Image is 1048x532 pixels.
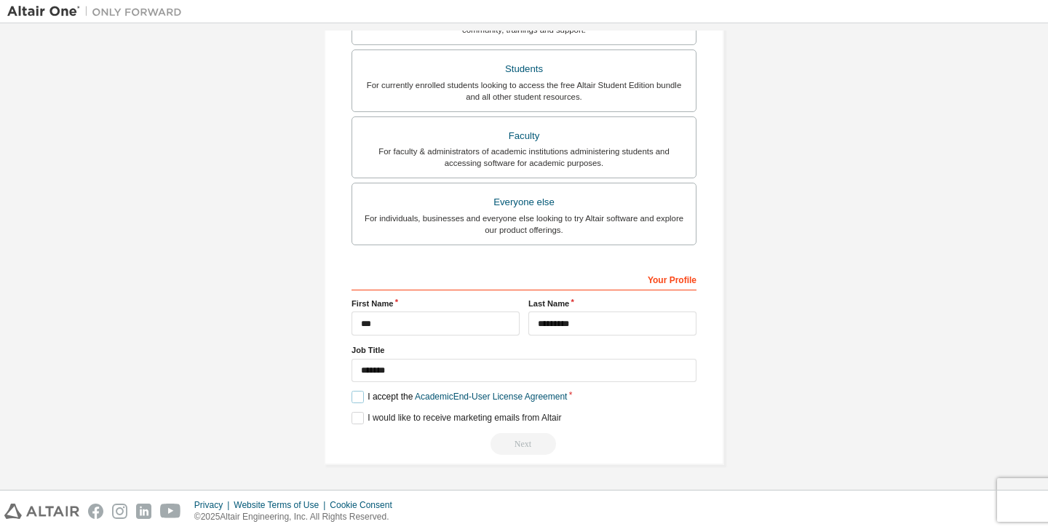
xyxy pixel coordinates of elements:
div: Everyone else [361,192,687,213]
p: © 2025 Altair Engineering, Inc. All Rights Reserved. [194,511,401,523]
a: Academic End-User License Agreement [415,392,567,402]
img: linkedin.svg [136,504,151,519]
label: I would like to receive marketing emails from Altair [352,412,561,424]
div: For currently enrolled students looking to access the free Altair Student Edition bundle and all ... [361,79,687,103]
div: Your Profile [352,267,696,290]
div: Privacy [194,499,234,511]
img: instagram.svg [112,504,127,519]
label: Last Name [528,298,696,309]
div: Students [361,59,687,79]
label: Job Title [352,344,696,356]
div: For individuals, businesses and everyone else looking to try Altair software and explore our prod... [361,213,687,236]
div: For faculty & administrators of academic institutions administering students and accessing softwa... [361,146,687,169]
div: Cookie Consent [330,499,400,511]
img: Altair One [7,4,189,19]
img: youtube.svg [160,504,181,519]
img: altair_logo.svg [4,504,79,519]
div: Read and acccept EULA to continue [352,433,696,455]
img: facebook.svg [88,504,103,519]
label: I accept the [352,391,567,403]
label: First Name [352,298,520,309]
div: Faculty [361,126,687,146]
div: Website Terms of Use [234,499,330,511]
